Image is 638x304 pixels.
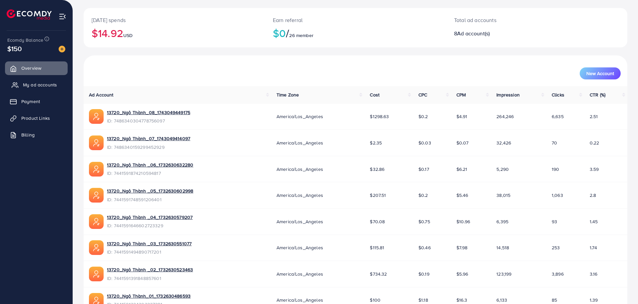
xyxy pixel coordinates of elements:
[107,117,190,124] span: ID: 7486340304778756097
[418,297,428,303] span: $1.18
[7,44,22,53] span: $150
[21,131,35,138] span: Billing
[590,218,598,225] span: 1.45
[277,91,299,98] span: Time Zone
[590,113,598,120] span: 2.51
[23,81,57,88] span: My ad accounts
[277,218,323,225] span: America/Los_Angeles
[7,9,52,20] img: logo
[107,275,193,282] span: ID: 7441591391848857601
[107,214,193,221] a: 13720_Ngô Thành _04_1732630579207
[590,139,599,146] span: 0.22
[552,139,557,146] span: 70
[590,192,596,199] span: 2.8
[107,266,193,273] a: 13720_Ngô Thành _02_1732630523463
[370,166,384,173] span: $32.86
[289,32,313,39] span: 26 member
[418,218,430,225] span: $0.75
[89,135,104,150] img: ic-ads-acc.e4c84228.svg
[107,109,190,116] a: 13720_Ngô Thành_08_1743049449175
[370,139,382,146] span: $2.35
[456,218,470,225] span: $10.96
[107,170,193,177] span: ID: 7441591874210594817
[370,297,380,303] span: $100
[456,113,467,120] span: $4.91
[277,113,323,120] span: America/Los_Angeles
[496,192,510,199] span: 38,015
[89,91,114,98] span: Ad Account
[277,139,323,146] span: America/Los_Angeles
[456,166,467,173] span: $6.21
[277,297,323,303] span: America/Los_Angeles
[610,274,633,299] iframe: Chat
[496,91,520,98] span: Impression
[552,192,563,199] span: 1,063
[590,297,598,303] span: 1.39
[277,271,323,277] span: America/Los_Angeles
[590,271,598,277] span: 3.16
[552,271,564,277] span: 3,896
[370,113,389,120] span: $1298.63
[418,166,429,173] span: $0.17
[418,91,427,98] span: CPC
[5,95,68,108] a: Payment
[5,111,68,125] a: Product Links
[277,192,323,199] span: America/Los_Angeles
[552,244,560,251] span: 253
[5,128,68,141] a: Billing
[286,25,289,41] span: /
[370,218,385,225] span: $70.08
[418,192,428,199] span: $0.2
[21,65,41,71] span: Overview
[273,16,438,24] p: Earn referral
[456,244,468,251] span: $7.98
[107,293,191,299] a: 13720_Ngô Thành_01_1732630486593
[552,166,559,173] span: 190
[59,46,65,52] img: image
[496,244,509,251] span: 14,518
[277,244,323,251] span: America/Los_Angeles
[456,297,467,303] span: $16.3
[456,271,468,277] span: $5.96
[107,222,193,229] span: ID: 7441591646602723329
[552,113,564,120] span: 6,635
[418,244,431,251] span: $0.46
[89,162,104,177] img: ic-ads-acc.e4c84228.svg
[496,271,511,277] span: 123,199
[370,91,379,98] span: Cost
[580,67,621,79] button: New Account
[496,139,511,146] span: 32,426
[370,244,384,251] span: $115.81
[107,144,190,150] span: ID: 7486340159299452929
[7,37,43,43] span: Ecomdy Balance
[89,188,104,203] img: ic-ads-acc.e4c84228.svg
[89,240,104,255] img: ic-ads-acc.e4c84228.svg
[457,30,490,37] span: Ad account(s)
[273,27,438,39] h2: $0
[496,113,514,120] span: 264,246
[552,91,564,98] span: Clicks
[107,162,193,168] a: 13720_Ngô Thành _06_1732630632280
[370,271,387,277] span: $734.32
[418,113,428,120] span: $0.2
[454,16,574,24] p: Total ad accounts
[418,139,431,146] span: $0.03
[456,139,469,146] span: $0.07
[107,188,193,194] a: 13720_Ngô Thành _05_1732630602998
[5,78,68,91] a: My ad accounts
[370,192,386,199] span: $207.51
[454,30,574,37] h2: 8
[107,196,193,203] span: ID: 7441591748591206401
[89,109,104,124] img: ic-ads-acc.e4c84228.svg
[107,249,192,255] span: ID: 7441591494890717201
[123,32,133,39] span: USD
[89,267,104,281] img: ic-ads-acc.e4c84228.svg
[107,135,190,142] a: 13720_Ngô Thành_07_1743049414097
[21,115,50,121] span: Product Links
[107,240,192,247] a: 13720_Ngô Thành _03_1732630551077
[89,214,104,229] img: ic-ads-acc.e4c84228.svg
[496,218,508,225] span: 6,395
[21,98,40,105] span: Payment
[418,271,429,277] span: $0.19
